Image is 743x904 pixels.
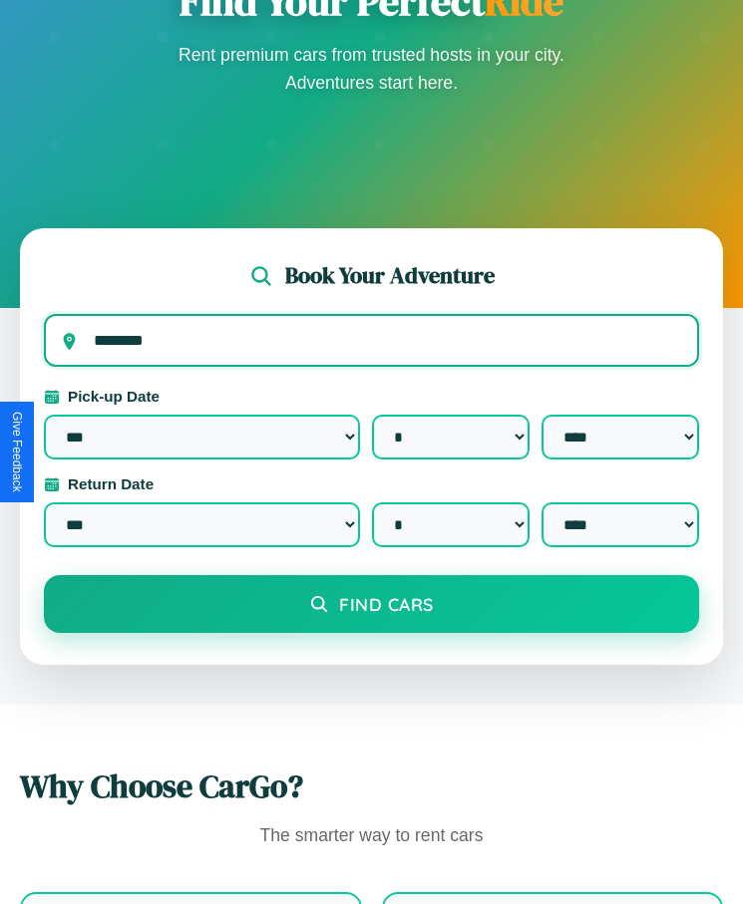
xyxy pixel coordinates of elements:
[20,820,723,852] p: The smarter way to rent cars
[173,41,571,97] p: Rent premium cars from trusted hosts in your city. Adventures start here.
[44,388,699,405] label: Pick-up Date
[44,475,699,492] label: Return Date
[10,412,24,492] div: Give Feedback
[44,575,699,633] button: Find Cars
[285,260,495,291] h2: Book Your Adventure
[20,764,723,808] h2: Why Choose CarGo?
